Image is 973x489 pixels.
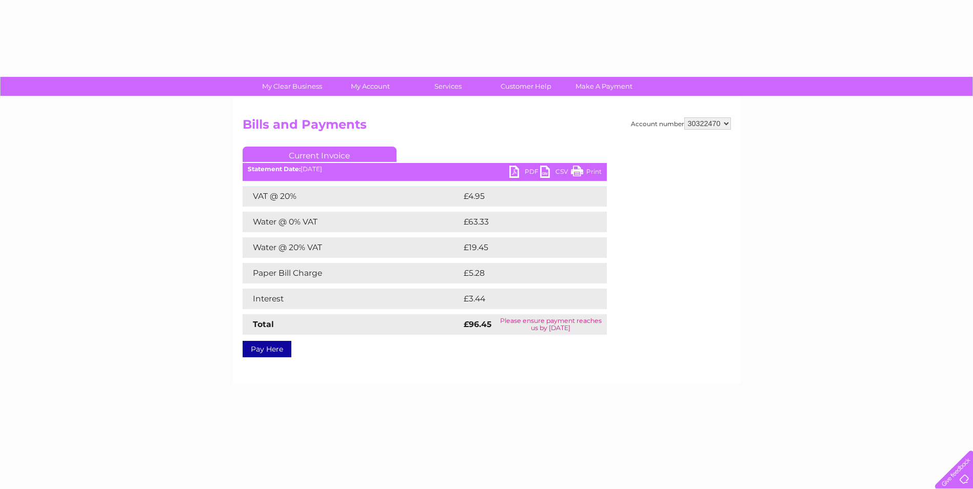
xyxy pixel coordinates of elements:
td: £19.45 [461,237,585,258]
a: Make A Payment [562,77,646,96]
a: PDF [509,166,540,180]
a: Customer Help [484,77,568,96]
td: £4.95 [461,186,583,207]
td: £3.44 [461,289,583,309]
td: £63.33 [461,212,586,232]
td: VAT @ 20% [243,186,461,207]
a: Services [406,77,490,96]
div: [DATE] [243,166,607,173]
strong: Total [253,319,274,329]
td: Water @ 0% VAT [243,212,461,232]
a: Current Invoice [243,147,396,162]
strong: £96.45 [464,319,491,329]
a: Print [571,166,602,180]
h2: Bills and Payments [243,117,731,137]
td: Please ensure payment reaches us by [DATE] [495,314,606,335]
td: £5.28 [461,263,583,283]
a: My Clear Business [250,77,334,96]
b: Statement Date: [248,165,301,173]
div: Account number [631,117,731,130]
td: Water @ 20% VAT [243,237,461,258]
td: Interest [243,289,461,309]
a: Pay Here [243,341,291,357]
a: CSV [540,166,571,180]
td: Paper Bill Charge [243,263,461,283]
a: My Account [328,77,412,96]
